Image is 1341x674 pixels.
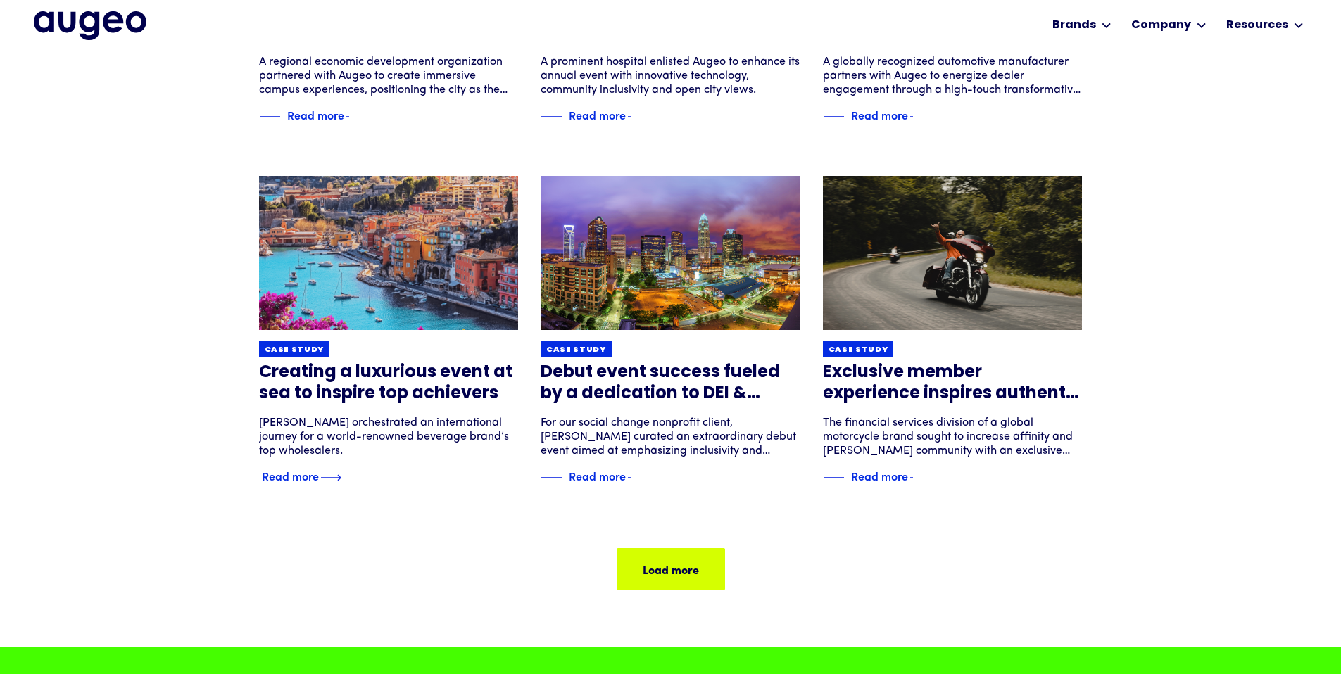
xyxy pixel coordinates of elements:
[823,416,1083,458] div: The financial services division of a global motorcycle brand sought to increase affinity and [PER...
[617,548,725,590] a: Next Page
[34,11,146,39] a: home
[823,55,1083,97] div: A globally recognized automotive manufacturer partners with Augeo to energize dealer engagement t...
[823,176,1083,486] a: Case studyExclusive member experience inspires authentic brand engagementThe financial services d...
[259,108,280,125] img: Blue decorative line
[541,469,562,486] img: Blue decorative line
[627,469,648,486] img: Blue text arrow
[259,492,1083,590] div: List
[259,362,519,405] h3: Creating a luxurious event at sea to inspire top achievers
[287,106,344,123] div: Read more
[909,108,931,125] img: Blue text arrow
[627,108,648,125] img: Blue text arrow
[1052,17,1096,34] div: Brands
[1131,17,1191,34] div: Company
[541,416,800,458] div: For our social change nonprofit client, [PERSON_NAME] curated an extraordinary debut event aimed ...
[823,469,844,486] img: Blue decorative line
[541,176,800,486] a: Case studyDebut event success fueled by a dedication to DEI & wellbeingFor our social change nonp...
[569,106,626,123] div: Read more
[259,176,519,486] a: Case studyCreating a luxurious event at sea to inspire top achievers[PERSON_NAME] orchestrated an...
[346,108,367,125] img: Blue text arrow
[823,108,844,125] img: Blue decorative line
[1226,17,1288,34] div: Resources
[265,345,325,355] div: Case study
[541,108,562,125] img: Blue decorative line
[851,467,908,484] div: Read more
[34,11,146,39] img: Augeo's full logo in midnight blue.
[262,467,319,484] div: Read more
[320,469,341,486] img: Blue text arrow
[259,55,519,97] div: A regional economic development organization partnered with Augeo to create immersive campus expe...
[546,345,606,355] div: Case study
[909,469,931,486] img: Blue text arrow
[829,345,888,355] div: Case study
[541,362,800,405] h3: Debut event success fueled by a dedication to DEI & wellbeing
[541,55,800,97] div: A prominent hospital enlisted Augeo to enhance its annual event with innovative technology, commu...
[259,416,519,458] div: [PERSON_NAME] orchestrated an international journey for a world-renowned beverage brand’s top who...
[569,467,626,484] div: Read more
[823,362,1083,405] h3: Exclusive member experience inspires authentic brand engagement
[851,106,908,123] div: Read more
